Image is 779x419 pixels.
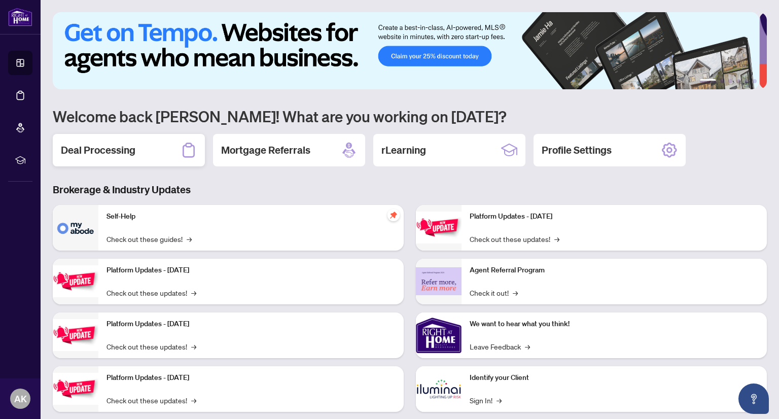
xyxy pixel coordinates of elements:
img: Identify your Client [416,366,462,412]
button: 5 [745,79,749,83]
img: Self-Help [53,205,98,251]
a: Check out these updates!→ [107,395,196,406]
p: Platform Updates - [DATE] [470,211,759,222]
button: 3 [728,79,732,83]
span: pushpin [387,209,400,221]
button: Open asap [738,383,769,414]
a: Check out these guides!→ [107,233,192,245]
img: Platform Updates - September 16, 2025 [53,265,98,297]
span: → [513,287,518,298]
p: Platform Updates - [DATE] [107,319,396,330]
h2: Deal Processing [61,143,135,157]
h2: Mortgage Referrals [221,143,310,157]
img: Platform Updates - July 21, 2025 [53,319,98,351]
a: Sign In!→ [470,395,502,406]
span: → [497,395,502,406]
span: → [187,233,192,245]
img: We want to hear what you think! [416,312,462,358]
h3: Brokerage & Industry Updates [53,183,767,197]
a: Check it out!→ [470,287,518,298]
button: 2 [720,79,724,83]
a: Leave Feedback→ [470,341,530,352]
h1: Welcome back [PERSON_NAME]! What are you working on [DATE]? [53,107,767,126]
span: → [191,341,196,352]
a: Check out these updates!→ [107,287,196,298]
p: Agent Referral Program [470,265,759,276]
button: 1 [700,79,716,83]
span: → [191,395,196,406]
button: 6 [753,79,757,83]
h2: Profile Settings [542,143,612,157]
a: Check out these updates!→ [107,341,196,352]
span: → [554,233,559,245]
span: AK [14,392,27,406]
img: Platform Updates - June 23, 2025 [416,212,462,243]
p: Identify your Client [470,372,759,383]
img: Agent Referral Program [416,267,462,295]
p: Self-Help [107,211,396,222]
span: → [191,287,196,298]
img: Slide 0 [53,12,759,89]
img: logo [8,8,32,26]
h2: rLearning [381,143,426,157]
img: Platform Updates - July 8, 2025 [53,373,98,405]
button: 4 [736,79,740,83]
p: We want to hear what you think! [470,319,759,330]
p: Platform Updates - [DATE] [107,372,396,383]
p: Platform Updates - [DATE] [107,265,396,276]
span: → [525,341,530,352]
a: Check out these updates!→ [470,233,559,245]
